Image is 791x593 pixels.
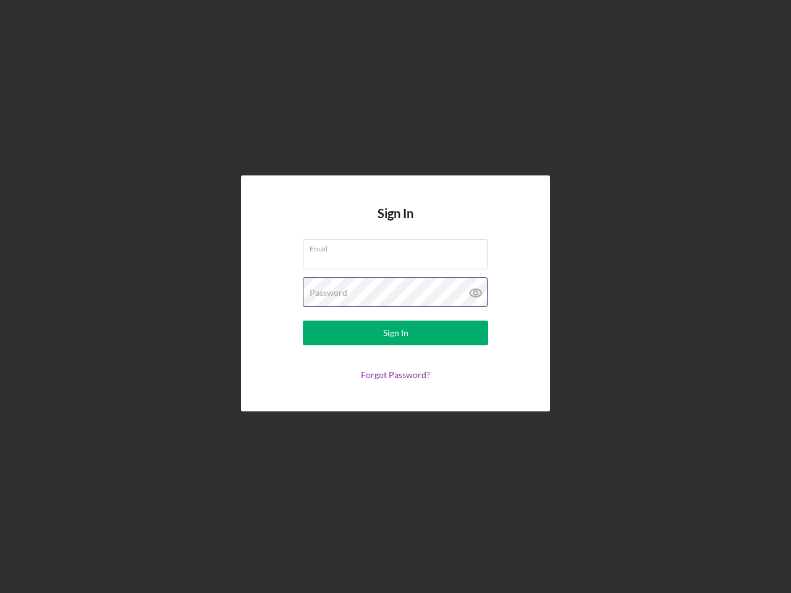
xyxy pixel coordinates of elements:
[378,206,413,239] h4: Sign In
[361,369,430,380] a: Forgot Password?
[310,240,488,253] label: Email
[310,288,347,298] label: Password
[303,321,488,345] button: Sign In
[383,321,408,345] div: Sign In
